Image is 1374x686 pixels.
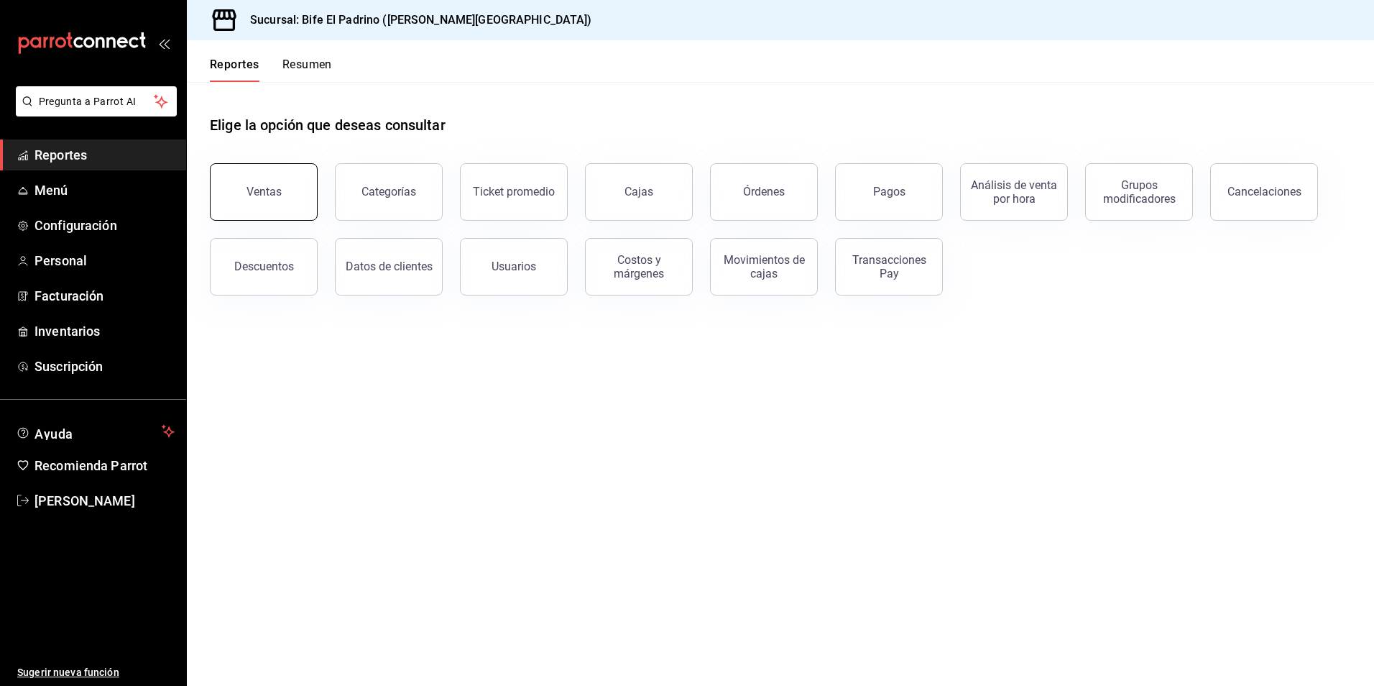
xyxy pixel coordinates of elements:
[585,163,693,221] a: Cajas
[210,163,318,221] button: Ventas
[246,185,282,198] div: Ventas
[335,163,443,221] button: Categorías
[835,163,943,221] button: Pagos
[34,456,175,475] span: Recomienda Parrot
[1085,163,1193,221] button: Grupos modificadores
[361,185,416,198] div: Categorías
[835,238,943,296] button: Transacciones Pay
[34,145,175,165] span: Reportes
[282,58,332,82] button: Resumen
[844,253,933,280] div: Transacciones Pay
[460,163,568,221] button: Ticket promedio
[158,37,170,49] button: open_drawer_menu
[210,58,259,82] button: Reportes
[1227,185,1301,198] div: Cancelaciones
[873,185,905,198] div: Pagos
[39,94,155,109] span: Pregunta a Parrot AI
[34,321,175,341] span: Inventarios
[234,260,294,273] div: Descuentos
[34,251,175,270] span: Personal
[719,253,808,280] div: Movimientos de cajas
[492,260,536,273] div: Usuarios
[10,104,177,119] a: Pregunta a Parrot AI
[34,180,175,200] span: Menú
[1094,178,1184,206] div: Grupos modificadores
[34,491,175,511] span: [PERSON_NAME]
[585,238,693,296] button: Costos y márgenes
[210,58,332,82] div: navigation tabs
[335,238,443,296] button: Datos de clientes
[239,12,592,29] h3: Sucursal: Bife El Padrino ([PERSON_NAME][GEOGRAPHIC_DATA])
[34,357,175,376] span: Suscripción
[17,665,175,680] span: Sugerir nueva función
[960,163,1068,221] button: Análisis de venta por hora
[594,253,683,280] div: Costos y márgenes
[34,423,156,440] span: Ayuda
[460,238,568,296] button: Usuarios
[16,86,177,116] button: Pregunta a Parrot AI
[34,216,175,235] span: Configuración
[710,163,818,221] button: Órdenes
[624,183,654,201] div: Cajas
[743,185,785,198] div: Órdenes
[710,238,818,296] button: Movimientos de cajas
[969,178,1059,206] div: Análisis de venta por hora
[473,185,555,198] div: Ticket promedio
[346,260,433,273] div: Datos de clientes
[210,114,446,136] h1: Elige la opción que deseas consultar
[210,238,318,296] button: Descuentos
[1210,163,1318,221] button: Cancelaciones
[34,286,175,306] span: Facturación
